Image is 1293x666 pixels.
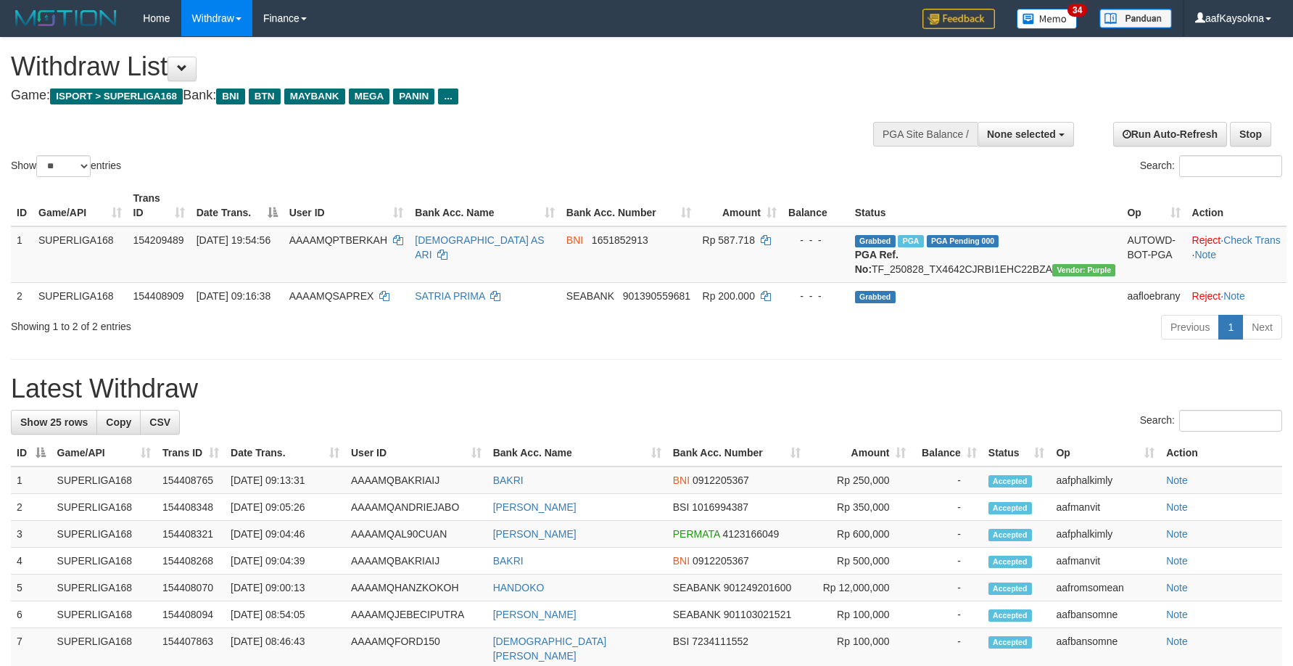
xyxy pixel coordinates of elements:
[673,555,690,567] span: BNI
[133,234,184,246] span: 154209489
[1242,315,1282,340] a: Next
[33,226,128,283] td: SUPERLIGA168
[11,494,51,521] td: 2
[1017,9,1078,29] img: Button%20Memo.svg
[988,556,1032,568] span: Accepted
[191,185,284,226] th: Date Trans.: activate to sort column descending
[487,440,667,466] th: Bank Acc. Name: activate to sort column ascending
[855,291,896,303] span: Grabbed
[806,601,912,628] td: Rp 100,000
[673,528,720,540] span: PERMATA
[1186,226,1286,283] td: · ·
[438,89,458,104] span: ...
[988,529,1032,541] span: Accepted
[225,575,345,601] td: [DATE] 09:00:13
[912,466,983,494] td: -
[493,555,524,567] a: BAKRI
[806,440,912,466] th: Amount: activate to sort column ascending
[284,89,345,104] span: MAYBANK
[703,290,755,302] span: Rp 200.000
[51,440,157,466] th: Game/API: activate to sort column ascending
[493,636,607,662] a: [DEMOGRAPHIC_DATA][PERSON_NAME]
[1186,185,1286,226] th: Action
[11,466,51,494] td: 1
[697,185,782,226] th: Amount: activate to sort column ascending
[1223,234,1281,246] a: Check Trans
[693,474,749,486] span: Copy 0912205367 to clipboard
[1050,601,1160,628] td: aafbansomne
[561,185,697,226] th: Bank Acc. Number: activate to sort column ascending
[225,548,345,575] td: [DATE] 09:04:39
[1050,494,1160,521] td: aafmanvit
[36,155,91,177] select: Showentries
[149,416,170,428] span: CSV
[1140,410,1282,432] label: Search:
[51,466,157,494] td: SUPERLIGA168
[1067,4,1087,17] span: 34
[1166,528,1188,540] a: Note
[11,7,121,29] img: MOTION_logo.png
[11,313,528,334] div: Showing 1 to 2 of 2 entries
[987,128,1056,140] span: None selected
[788,233,843,247] div: - - -
[1166,474,1188,486] a: Note
[289,290,374,302] span: AAAAMQSAPREX
[566,290,614,302] span: SEABANK
[692,501,748,513] span: Copy 1016994387 to clipboard
[51,494,157,521] td: SUPERLIGA168
[284,185,410,226] th: User ID: activate to sort column ascending
[1179,155,1282,177] input: Search:
[493,582,545,593] a: HANDOKO
[988,583,1032,595] span: Accepted
[1050,521,1160,548] td: aafphalkimly
[912,494,983,521] td: -
[225,440,345,466] th: Date Trans.: activate to sort column ascending
[409,185,561,226] th: Bank Acc. Name: activate to sort column ascending
[11,410,97,435] a: Show 25 rows
[415,234,544,260] a: [DEMOGRAPHIC_DATA] AS ARI
[11,601,51,628] td: 6
[922,9,995,29] img: Feedback.jpg
[415,290,484,302] a: SATRIA PRIMA
[1166,609,1188,620] a: Note
[289,234,387,246] span: AAAAMQPTBERKAH
[11,226,33,283] td: 1
[20,416,88,428] span: Show 25 rows
[1050,466,1160,494] td: aafphalkimly
[33,185,128,226] th: Game/API: activate to sort column ascending
[1218,315,1243,340] a: 1
[873,122,978,147] div: PGA Site Balance /
[898,235,923,247] span: Marked by aafchhiseyha
[345,466,487,494] td: AAAAMQBAKRIAIJ
[1121,185,1186,226] th: Op: activate to sort column ascending
[855,249,899,275] b: PGA Ref. No:
[1223,290,1245,302] a: Note
[249,89,281,104] span: BTN
[988,609,1032,622] span: Accepted
[128,185,191,226] th: Trans ID: activate to sort column ascending
[1121,282,1186,309] td: aafloebrany
[345,548,487,575] td: AAAAMQBAKRIAIJ
[988,502,1032,514] span: Accepted
[788,289,843,303] div: - - -
[1050,575,1160,601] td: aafromsomean
[806,575,912,601] td: Rp 12,000,000
[1230,122,1271,147] a: Stop
[1186,282,1286,309] td: ·
[157,466,225,494] td: 154408765
[566,234,583,246] span: BNI
[1050,548,1160,575] td: aafmanvit
[493,609,577,620] a: [PERSON_NAME]
[1052,264,1115,276] span: Vendor URL: https://trx4.1velocity.biz
[493,528,577,540] a: [PERSON_NAME]
[927,235,999,247] span: PGA Pending
[667,440,806,466] th: Bank Acc. Number: activate to sort column ascending
[157,494,225,521] td: 154408348
[673,474,690,486] span: BNI
[1166,555,1188,567] a: Note
[33,282,128,309] td: SUPERLIGA168
[592,234,648,246] span: Copy 1651852913 to clipboard
[157,440,225,466] th: Trans ID: activate to sort column ascending
[988,636,1032,649] span: Accepted
[225,494,345,521] td: [DATE] 09:05:26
